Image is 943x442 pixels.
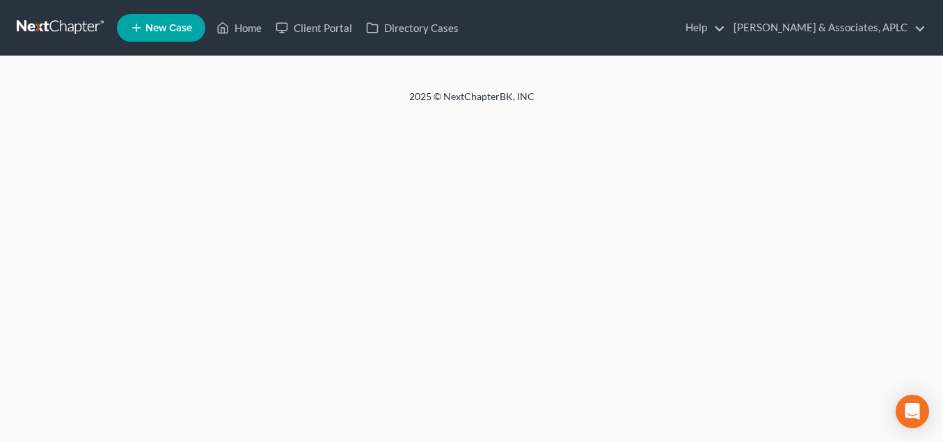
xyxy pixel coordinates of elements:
a: Home [209,15,269,40]
a: Directory Cases [359,15,466,40]
div: 2025 © NextChapterBK, INC [75,90,869,115]
a: Help [679,15,725,40]
a: [PERSON_NAME] & Associates, APLC [727,15,926,40]
new-legal-case-button: New Case [117,14,205,42]
div: Open Intercom Messenger [896,395,929,428]
a: Client Portal [269,15,359,40]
